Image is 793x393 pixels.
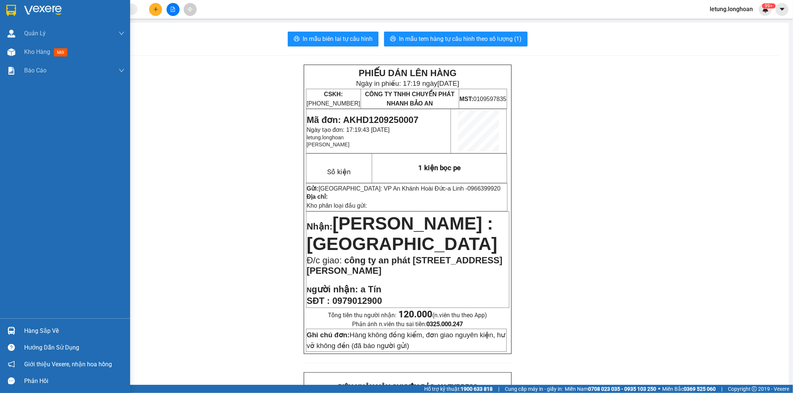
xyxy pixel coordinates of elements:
span: [PHONE_NUMBER] [307,91,360,107]
span: [GEOGRAPHIC_DATA]: VP An Khánh Hoài Đức [319,185,446,192]
strong: CSKH: [324,91,343,97]
span: Số kiện [327,168,351,176]
span: Kho phân loại đầu gửi: [307,202,367,209]
span: Ngày in phiếu: 17:19 ngày [47,15,150,23]
img: warehouse-icon [7,48,15,56]
span: gười nhận: [312,284,358,294]
span: (n.viên thu theo App) [399,312,487,319]
button: plus [149,3,162,16]
span: Miền Nam [565,385,656,393]
span: Tổng tiền thu người nhận: [328,312,487,319]
span: 0966399920 [467,185,500,192]
span: letung.longhoan [307,134,344,140]
span: aim [187,7,193,12]
span: ⚪️ [658,387,660,390]
span: Cung cấp máy in - giấy in: [505,385,563,393]
span: letung.longhoan [704,4,759,14]
strong: Ghi chú đơn: [307,331,350,339]
span: down [119,30,125,36]
img: warehouse-icon [7,327,15,335]
strong: 0369 525 060 [684,386,716,392]
span: Hàng không đồng kiểm, đơn giao nguyên kiện, hư vỡ không đền (đã báo người gửi) [307,331,506,350]
span: In mẫu biên lai tự cấu hình [303,34,373,43]
strong: 1900 633 818 [461,386,493,392]
button: caret-down [776,3,789,16]
span: Hỗ trợ kỹ thuật: [424,385,493,393]
strong: PHIẾU DÁN LÊN HÀNG [359,68,457,78]
strong: 120.000 [399,309,432,319]
span: message [8,377,15,384]
span: printer [294,36,300,43]
span: Giới thiệu Vexere, nhận hoa hồng [24,360,112,369]
div: Phản hồi [24,376,125,387]
span: [PERSON_NAME] : [GEOGRAPHIC_DATA] [307,214,497,254]
img: icon-new-feature [762,6,769,13]
span: Ngày in phiếu: 17:19 ngày [356,79,459,87]
span: Ngày tạo đơn: 17:19:43 [DATE] [307,127,390,133]
span: a Tín [361,284,381,294]
div: Hướng dẫn sử dụng [24,342,125,353]
button: aim [184,3,197,16]
strong: MST: [460,96,473,102]
span: Báo cáo [24,66,46,75]
strong: N [307,286,358,294]
span: printer [390,36,396,43]
span: plus [153,7,158,12]
div: Hàng sắp về [24,325,125,337]
span: caret-down [779,6,786,13]
button: printerIn mẫu biên lai tự cấu hình [288,32,378,46]
span: | [721,385,722,393]
span: Miền Bắc [662,385,716,393]
strong: CSKH: [20,25,39,32]
strong: SĐT : [307,296,330,306]
span: 1 kiện bọc pe [418,164,461,172]
strong: Gửi: [307,185,319,192]
img: solution-icon [7,67,15,75]
sup: 342 [762,3,776,9]
span: - [446,185,501,192]
span: Nhận: [307,221,333,231]
span: question-circle [8,344,15,351]
span: Đ/c giao: [307,255,344,265]
span: Kho hàng [24,48,50,55]
span: down [119,68,125,74]
span: Quản Lý [24,29,46,38]
span: mới [54,48,67,56]
strong: 0325.000.247 [426,321,463,328]
strong: Địa chỉ: [307,194,328,200]
span: file-add [170,7,175,12]
strong: 0708 023 035 - 0935 103 250 [588,386,656,392]
span: In mẫu tem hàng tự cấu hình theo số lượng (1) [399,34,522,43]
span: [PHONE_NUMBER] [3,25,57,38]
span: copyright [752,386,757,392]
span: công ty an phát [STREET_ADDRESS][PERSON_NAME] [307,255,503,276]
strong: PHIẾU DÁN LÊN HÀNG [49,3,147,13]
button: file-add [167,3,180,16]
strong: BIÊN NHẬN VẬN CHUYỂN BẢO AN EXPRESS [338,383,477,391]
span: Mã đơn: AKHD1209250007 [307,115,419,125]
span: [DATE] [437,79,459,87]
span: Mã đơn: AKHD1209250007 [3,45,115,55]
span: | [498,385,499,393]
img: logo-vxr [6,5,16,16]
span: CÔNG TY TNHH CHUYỂN PHÁT NHANH BẢO AN [365,91,455,107]
button: printerIn mẫu tem hàng tự cấu hình theo số lượng (1) [384,32,528,46]
span: notification [8,361,15,368]
span: CÔNG TY TNHH CHUYỂN PHÁT NHANH BẢO AN [65,25,136,39]
span: [PERSON_NAME] [307,142,349,147]
span: a Linh - [448,185,500,192]
span: Phản ánh n.viên thu sai tiền: [352,321,463,328]
span: 0109597835 [460,96,506,102]
span: 0979012900 [332,296,382,306]
img: warehouse-icon [7,30,15,38]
